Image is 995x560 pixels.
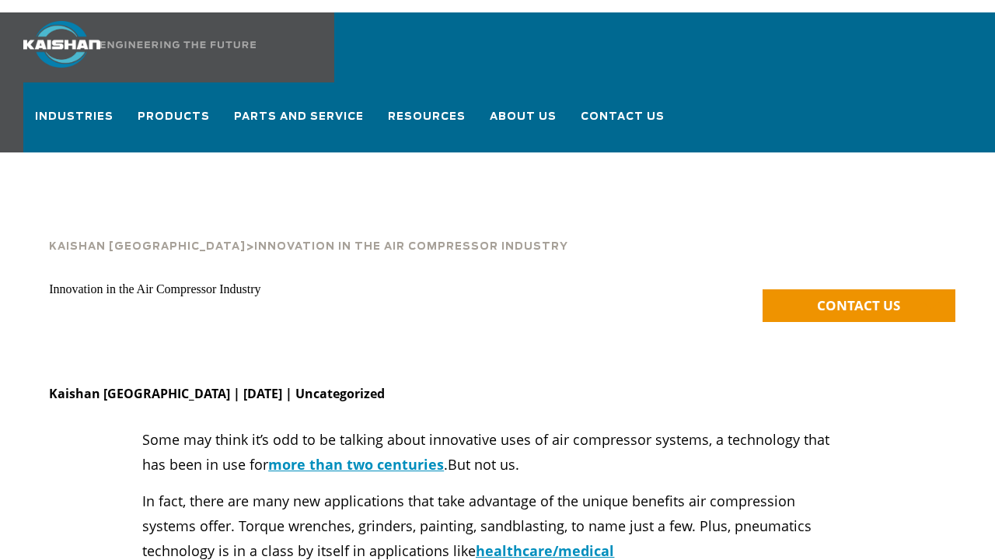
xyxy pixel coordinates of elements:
[23,12,298,82] a: Kaishan USA
[254,242,568,252] span: Innovation in the Air Compressor Industry
[817,296,900,314] span: CONTACT US
[254,239,568,253] a: Innovation in the Air Compressor Industry
[23,21,100,68] img: kaishan logo
[49,385,385,402] strong: Kaishan [GEOGRAPHIC_DATA] | [DATE] | Uncategorized
[388,96,466,152] a: Resources
[234,96,365,152] a: Parts and Service
[142,430,829,474] span: Some may think it’s odd to be talking about innovative uses of air compressor systems, a technolo...
[581,96,665,149] a: Contact Us
[35,96,114,152] a: Industries
[763,289,955,322] a: CONTACT US
[234,108,365,129] span: Parts and Service
[490,96,557,152] a: About Us
[49,283,616,296] h1: Innovation in the Air Compressor Industry
[49,239,246,253] a: Kaishan [GEOGRAPHIC_DATA]
[388,108,466,129] span: Resources
[49,242,246,252] span: Kaishan [GEOGRAPHIC_DATA]
[490,108,557,129] span: About Us
[581,108,665,126] span: Contact Us
[448,455,519,474] span: But not us.
[268,455,444,474] a: more than two centuries
[35,108,114,129] span: Industries
[100,41,256,48] img: Engineering the future
[138,108,211,129] span: Products
[49,230,568,254] div: >
[138,96,211,152] a: Products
